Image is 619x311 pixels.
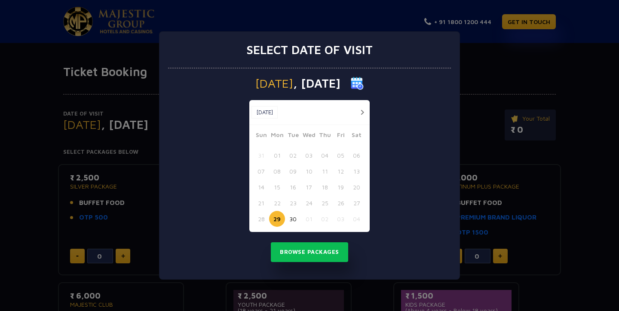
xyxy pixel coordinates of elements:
span: Sat [349,130,365,142]
span: , [DATE] [293,77,340,89]
button: 28 [253,211,269,227]
button: 27 [349,195,365,211]
button: 25 [317,195,333,211]
button: 03 [333,211,349,227]
button: [DATE] [251,106,278,119]
button: 20 [349,179,365,195]
button: 19 [333,179,349,195]
button: 14 [253,179,269,195]
span: Sun [253,130,269,142]
button: 10 [301,163,317,179]
button: 02 [317,211,333,227]
button: 13 [349,163,365,179]
button: 12 [333,163,349,179]
button: 05 [333,147,349,163]
button: 22 [269,195,285,211]
span: Fri [333,130,349,142]
button: Browse Packages [271,242,348,262]
button: 23 [285,195,301,211]
button: 17 [301,179,317,195]
button: 16 [285,179,301,195]
button: 24 [301,195,317,211]
button: 01 [269,147,285,163]
button: 21 [253,195,269,211]
span: [DATE] [255,77,293,89]
button: 01 [301,211,317,227]
button: 06 [349,147,365,163]
img: calender icon [351,77,364,90]
button: 15 [269,179,285,195]
button: 26 [333,195,349,211]
button: 09 [285,163,301,179]
button: 31 [253,147,269,163]
span: Thu [317,130,333,142]
button: 08 [269,163,285,179]
button: 04 [317,147,333,163]
button: 04 [349,211,365,227]
button: 07 [253,163,269,179]
h3: Select date of visit [246,43,373,57]
button: 18 [317,179,333,195]
button: 03 [301,147,317,163]
button: 29 [269,211,285,227]
span: Wed [301,130,317,142]
span: Mon [269,130,285,142]
button: 11 [317,163,333,179]
button: 02 [285,147,301,163]
button: 30 [285,211,301,227]
span: Tue [285,130,301,142]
